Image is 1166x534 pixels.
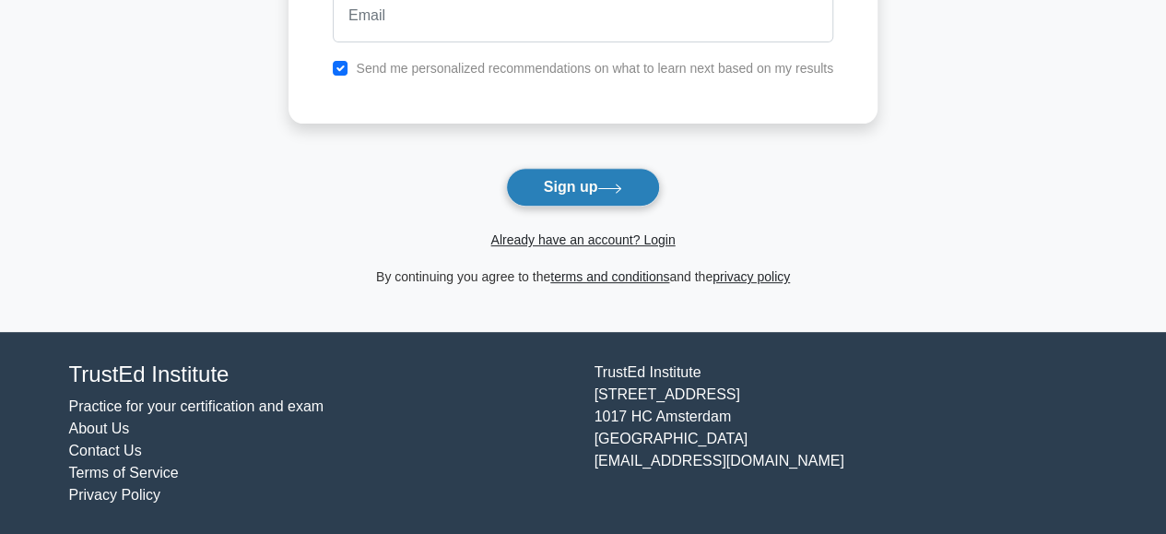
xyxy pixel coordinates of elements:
[550,269,669,284] a: terms and conditions
[69,443,142,458] a: Contact Us
[69,398,324,414] a: Practice for your certification and exam
[277,266,889,288] div: By continuing you agree to the and the
[69,465,179,481] a: Terms of Service
[506,168,661,207] button: Sign up
[69,487,161,503] a: Privacy Policy
[69,421,130,436] a: About Us
[490,232,675,247] a: Already have an account? Login
[356,61,833,76] label: Send me personalized recommendations on what to learn next based on my results
[69,362,572,388] h4: TrustEd Institute
[583,362,1109,506] div: TrustEd Institute [STREET_ADDRESS] 1017 HC Amsterdam [GEOGRAPHIC_DATA] [EMAIL_ADDRESS][DOMAIN_NAME]
[713,269,790,284] a: privacy policy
